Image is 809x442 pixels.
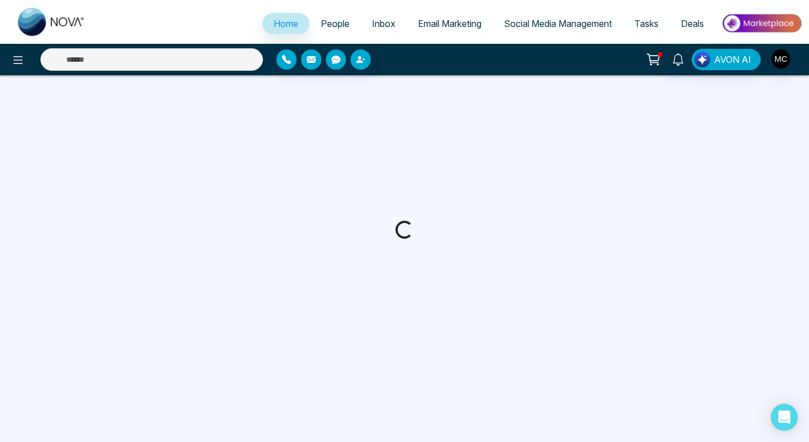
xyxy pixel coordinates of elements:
span: AVON AI [714,53,751,66]
a: People [310,13,361,34]
a: Deals [670,13,715,34]
span: Social Media Management [504,18,612,29]
img: Market-place.gif [721,11,802,36]
a: Home [262,13,310,34]
span: Deals [681,18,704,29]
span: Email Marketing [418,18,481,29]
img: Nova CRM Logo [18,8,85,36]
img: User Avatar [771,49,790,69]
span: People [321,18,349,29]
span: Home [274,18,298,29]
a: Email Marketing [407,13,493,34]
a: Inbox [361,13,407,34]
span: Inbox [372,18,396,29]
span: Tasks [634,18,658,29]
img: Lead Flow [694,52,710,67]
div: Open Intercom Messenger [771,404,798,431]
a: Tasks [623,13,670,34]
a: Social Media Management [493,13,623,34]
button: AVON AI [692,49,761,70]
